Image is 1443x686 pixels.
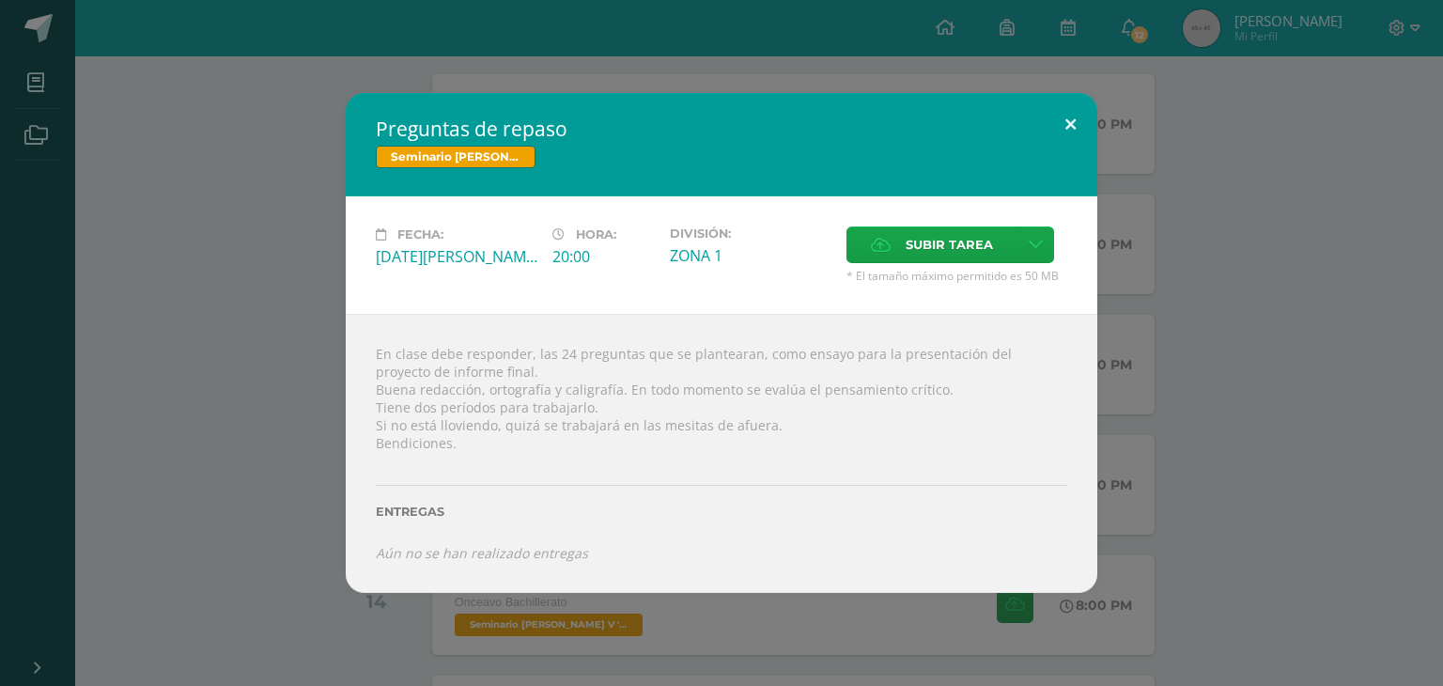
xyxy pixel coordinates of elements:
div: 20:00 [552,246,655,267]
span: Seminario [PERSON_NAME] V [376,146,535,168]
h2: Preguntas de repaso [376,116,1067,142]
div: [DATE][PERSON_NAME] [376,246,537,267]
div: En clase debe responder, las 24 preguntas que se plantearan, como ensayo para la presentación del... [346,314,1097,593]
label: Entregas [376,505,1067,519]
button: Close (Esc) [1044,93,1097,157]
span: Fecha: [397,227,443,242]
div: ZONA 1 [670,245,831,266]
label: División: [670,226,831,241]
span: Hora: [576,227,616,242]
span: Subir tarea [906,227,993,262]
span: * El tamaño máximo permitido es 50 MB [846,268,1067,284]
i: Aún no se han realizado entregas [376,544,588,562]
